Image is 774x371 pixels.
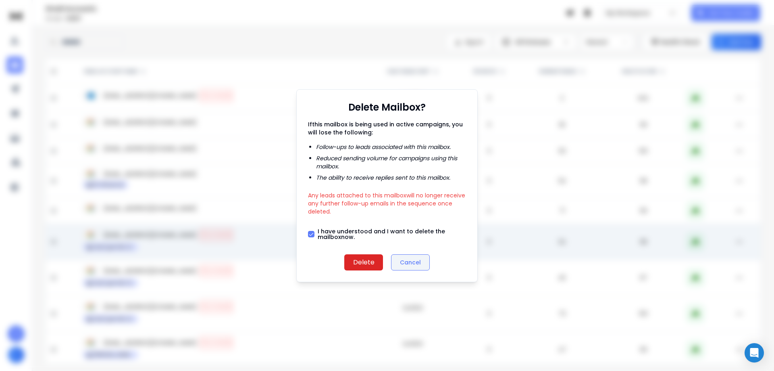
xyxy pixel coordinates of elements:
li: Reduced sending volume for campaigns using this mailbox . [316,154,466,170]
li: The ability to receive replies sent to this mailbox . [316,174,466,182]
label: I have understood and I want to delete the mailbox now. [318,228,466,240]
button: Cancel [391,254,430,270]
button: Delete [344,254,383,270]
li: Follow-ups to leads associated with this mailbox . [316,143,466,151]
div: Open Intercom Messenger [745,343,764,363]
p: If this mailbox is being used in active campaigns, you will lose the following: [308,120,466,136]
h1: Delete Mailbox? [348,101,426,114]
p: Any leads attached to this mailbox will no longer receive any further follow-up emails in the seq... [308,188,466,216]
